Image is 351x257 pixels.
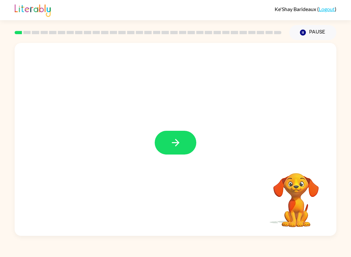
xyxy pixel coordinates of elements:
button: Pause [289,25,336,40]
span: Ke'Shay Barideaux [275,6,317,12]
a: Logout [319,6,335,12]
div: ( ) [275,6,336,12]
video: Your browser must support playing .mp4 files to use Literably. Please try using another browser. [264,163,329,228]
img: Literably [15,3,51,17]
